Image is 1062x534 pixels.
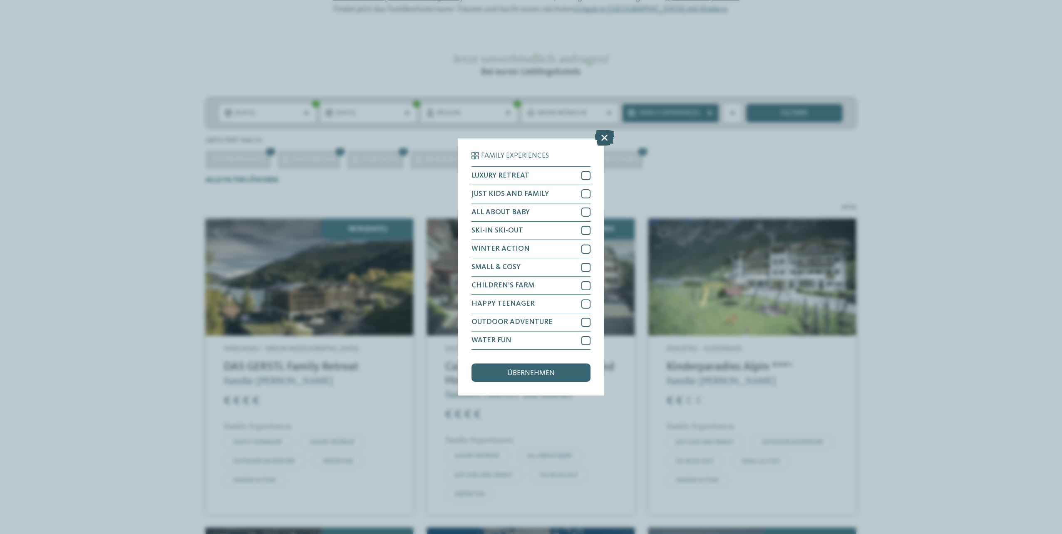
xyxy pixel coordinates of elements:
[471,282,534,289] span: CHILDREN’S FARM
[471,227,523,235] span: SKI-IN SKI-OUT
[507,370,555,377] span: übernehmen
[471,190,549,198] span: JUST KIDS AND FAMILY
[471,300,535,308] span: HAPPY TEENAGER
[471,172,529,180] span: LUXURY RETREAT
[471,245,530,253] span: WINTER ACTION
[471,264,521,271] span: SMALL & COSY
[471,337,511,344] span: WATER FUN
[481,152,549,160] span: Family Experiences
[471,319,553,326] span: OUTDOOR ADVENTURE
[471,209,530,216] span: ALL ABOUT BABY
